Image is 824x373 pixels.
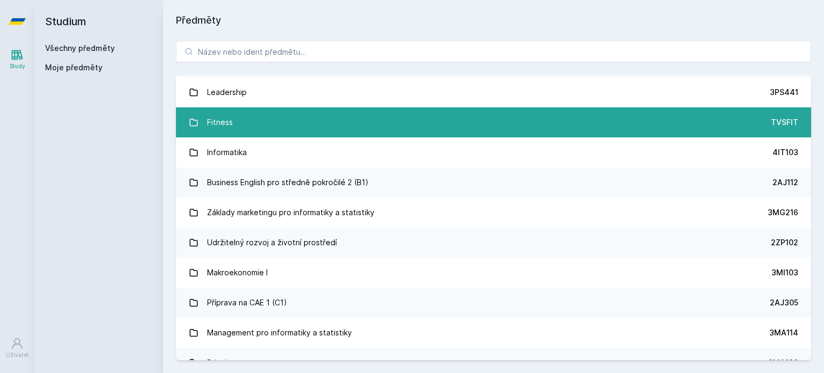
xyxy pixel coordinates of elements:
div: Informatika [207,142,247,163]
a: Makroekonomie I 3MI103 [176,258,811,288]
div: 4IT103 [772,147,798,158]
a: Leadership 3PS441 [176,77,811,107]
a: Uživatel [2,332,32,364]
div: TVSFIT [771,117,798,128]
div: Příprava na CAE 1 (C1) [207,292,287,313]
div: Základy marketingu pro informatiky a statistiky [207,202,374,223]
a: Informatika 4IT103 [176,137,811,167]
a: Všechny předměty [45,43,115,53]
div: 2AJ112 [772,177,798,188]
div: 2AJ305 [770,297,798,308]
div: Uživatel [6,351,28,359]
div: 3MG216 [768,207,798,218]
a: Fitness TVSFIT [176,107,811,137]
input: Název nebo ident předmětu… [176,41,811,62]
a: Study [2,43,32,76]
div: 3PS441 [770,87,798,98]
a: Business English pro středně pokročilé 2 (B1) 2AJ112 [176,167,811,198]
div: Management pro informatiky a statistiky [207,322,352,343]
div: Study [10,62,25,70]
div: 3MA114 [769,327,798,338]
div: Makroekonomie I [207,262,268,283]
h1: Předměty [176,13,811,28]
a: Udržitelný rozvoj a životní prostředí 2ZP102 [176,228,811,258]
div: 2ZP102 [771,237,798,248]
a: Management pro informatiky a statistiky 3MA114 [176,318,811,348]
div: Leadership [207,82,247,103]
a: Příprava na CAE 1 (C1) 2AJ305 [176,288,811,318]
div: Fitness [207,112,233,133]
div: Business English pro středně pokročilé 2 (B1) [207,172,369,193]
a: Základy marketingu pro informatiky a statistiky 3MG216 [176,198,811,228]
div: 3MA103 [768,357,798,368]
span: Moje předměty [45,62,102,73]
div: Udržitelný rozvoj a životní prostředí [207,232,337,253]
div: 3MI103 [771,267,798,278]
